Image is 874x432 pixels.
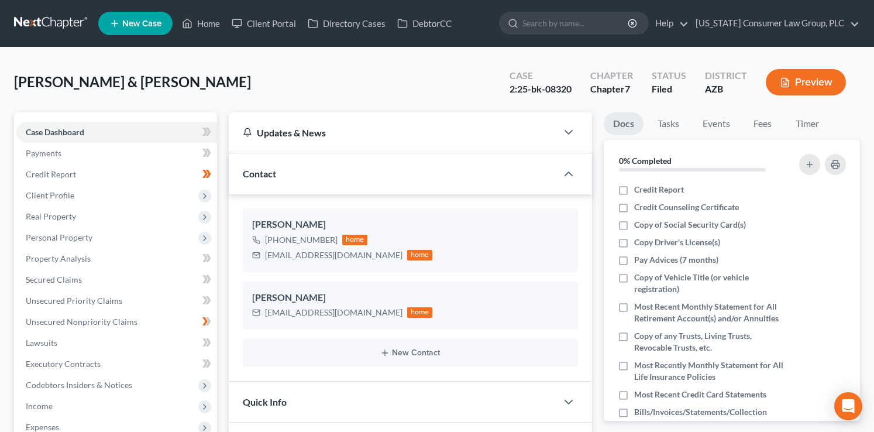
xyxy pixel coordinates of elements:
[604,112,644,135] a: Docs
[590,69,633,83] div: Chapter
[407,250,433,260] div: home
[705,83,747,96] div: AZB
[510,83,572,96] div: 2:25-bk-08320
[634,406,786,430] span: Bills/Invoices/Statements/Collection Letters/Creditor Correspondence
[634,301,786,324] span: Most Recent Monthly Statement for All Retirement Account(s) and/or Annuities
[26,338,57,348] span: Lawsuits
[705,69,747,83] div: District
[649,13,689,34] a: Help
[26,317,137,327] span: Unsecured Nonpriority Claims
[265,307,402,318] div: [EMAIL_ADDRESS][DOMAIN_NAME]
[652,83,686,96] div: Filed
[510,69,572,83] div: Case
[26,401,53,411] span: Income
[522,12,629,34] input: Search by name...
[590,83,633,96] div: Chapter
[766,69,846,95] button: Preview
[252,348,569,358] button: New Contact
[26,422,59,432] span: Expenses
[634,184,684,196] span: Credit Report
[16,354,217,375] a: Executory Contracts
[16,164,217,185] a: Credit Report
[265,249,402,261] div: [EMAIL_ADDRESS][DOMAIN_NAME]
[26,211,76,221] span: Real Property
[690,13,859,34] a: [US_STATE] Consumer Law Group, PLC
[634,272,786,295] span: Copy of Vehicle Title (or vehicle registration)
[26,380,132,390] span: Codebtors Insiders & Notices
[26,127,84,137] span: Case Dashboard
[14,73,251,90] span: [PERSON_NAME] & [PERSON_NAME]
[407,307,433,318] div: home
[26,253,91,263] span: Property Analysis
[26,275,82,284] span: Secured Claims
[652,69,686,83] div: Status
[16,269,217,290] a: Secured Claims
[243,126,543,139] div: Updates & News
[634,254,718,266] span: Pay Advices (7 months)
[634,389,766,400] span: Most Recent Credit Card Statements
[26,359,101,369] span: Executory Contracts
[744,112,782,135] a: Fees
[26,296,122,306] span: Unsecured Priority Claims
[16,122,217,143] a: Case Dashboard
[619,156,672,166] strong: 0% Completed
[243,396,287,407] span: Quick Info
[693,112,739,135] a: Events
[252,218,569,232] div: [PERSON_NAME]
[302,13,391,34] a: Directory Cases
[634,219,746,231] span: Copy of Social Security Card(s)
[634,201,739,213] span: Credit Counseling Certificate
[634,359,786,383] span: Most Recently Monthly Statement for All Life Insurance Policies
[252,291,569,305] div: [PERSON_NAME]
[226,13,302,34] a: Client Portal
[26,169,76,179] span: Credit Report
[265,234,338,246] div: [PHONE_NUMBER]
[342,235,368,245] div: home
[26,148,61,158] span: Payments
[26,190,74,200] span: Client Profile
[391,13,457,34] a: DebtorCC
[625,83,630,94] span: 7
[634,330,786,354] span: Copy of any Trusts, Living Trusts, Revocable Trusts, etc.
[16,248,217,269] a: Property Analysis
[16,290,217,311] a: Unsecured Priority Claims
[16,143,217,164] a: Payments
[786,112,828,135] a: Timer
[16,311,217,332] a: Unsecured Nonpriority Claims
[648,112,689,135] a: Tasks
[26,232,92,242] span: Personal Property
[176,13,226,34] a: Home
[634,236,720,248] span: Copy Driver's License(s)
[834,392,862,420] div: Open Intercom Messenger
[243,168,276,179] span: Contact
[16,332,217,354] a: Lawsuits
[122,19,161,28] span: New Case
